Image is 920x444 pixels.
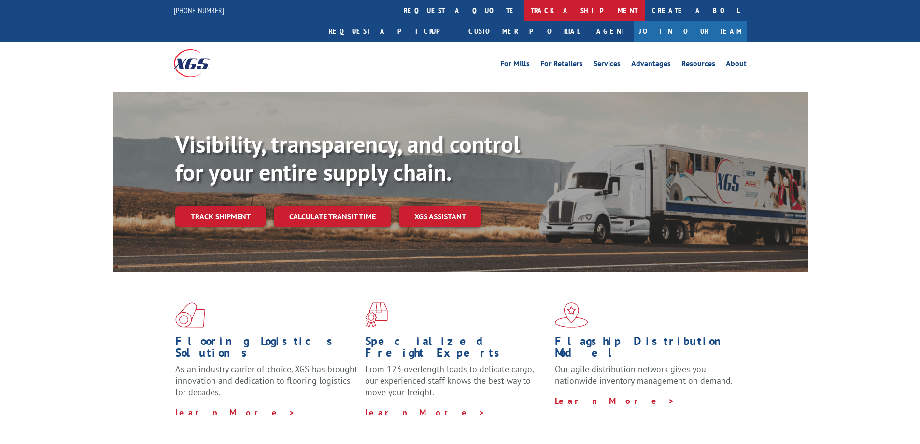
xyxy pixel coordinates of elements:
img: xgs-icon-flagship-distribution-model-red [555,302,588,328]
a: Resources [681,60,715,71]
a: Join Our Team [634,21,747,42]
img: xgs-icon-focused-on-flooring-red [365,302,388,328]
p: From 123 overlength loads to delicate cargo, our experienced staff knows the best way to move you... [365,363,548,406]
a: Services [594,60,621,71]
a: For Mills [500,60,530,71]
img: xgs-icon-total-supply-chain-intelligence-red [175,302,205,328]
span: Our agile distribution network gives you nationwide inventory management on demand. [555,363,733,386]
h1: Flagship Distribution Model [555,335,737,363]
a: For Retailers [540,60,583,71]
a: Agent [587,21,634,42]
a: Learn More > [555,395,675,406]
h1: Flooring Logistics Solutions [175,335,358,363]
a: Advantages [631,60,671,71]
b: Visibility, transparency, and control for your entire supply chain. [175,129,520,187]
a: About [726,60,747,71]
a: Learn More > [365,407,485,418]
a: [PHONE_NUMBER] [174,5,224,15]
a: Request a pickup [322,21,461,42]
span: As an industry carrier of choice, XGS has brought innovation and dedication to flooring logistics... [175,363,357,398]
a: XGS ASSISTANT [399,206,481,227]
a: Calculate transit time [274,206,391,227]
a: Learn More > [175,407,296,418]
a: Track shipment [175,206,266,227]
a: Customer Portal [461,21,587,42]
h1: Specialized Freight Experts [365,335,548,363]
